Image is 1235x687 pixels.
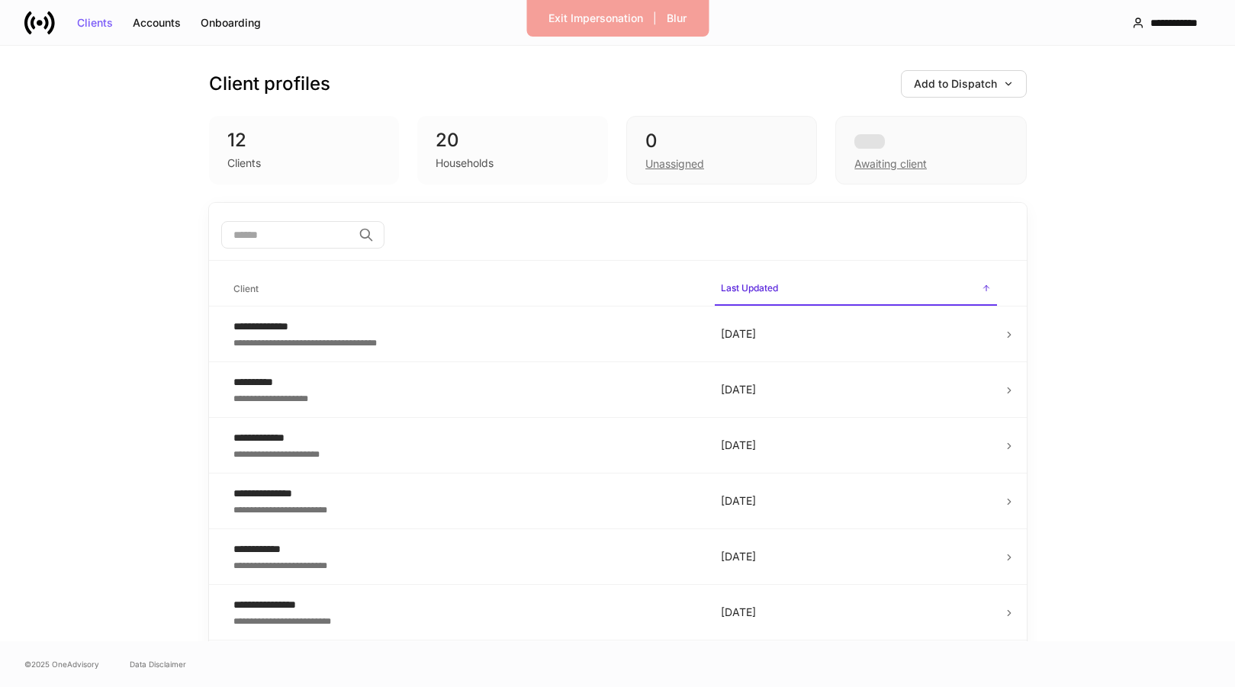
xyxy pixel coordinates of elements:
[201,18,261,28] div: Onboarding
[436,156,494,171] div: Households
[645,156,704,172] div: Unassigned
[715,273,997,306] span: Last Updated
[233,281,259,296] h6: Client
[721,493,991,509] p: [DATE]
[133,18,181,28] div: Accounts
[130,658,186,670] a: Data Disclaimer
[854,156,927,172] div: Awaiting client
[436,128,590,152] div: 20
[721,438,991,453] p: [DATE]
[721,382,991,397] p: [DATE]
[77,18,113,28] div: Clients
[721,281,778,295] h6: Last Updated
[191,11,271,35] button: Onboarding
[657,6,696,30] button: Blur
[721,326,991,342] p: [DATE]
[227,128,381,152] div: 12
[227,274,703,305] span: Client
[835,116,1026,185] div: Awaiting client
[721,605,991,620] p: [DATE]
[227,156,261,171] div: Clients
[24,658,99,670] span: © 2025 OneAdvisory
[721,549,991,564] p: [DATE]
[539,6,653,30] button: Exit Impersonation
[67,11,123,35] button: Clients
[626,116,817,185] div: 0Unassigned
[914,79,1014,89] div: Add to Dispatch
[645,129,798,153] div: 0
[548,13,643,24] div: Exit Impersonation
[123,11,191,35] button: Accounts
[667,13,687,24] div: Blur
[209,72,330,96] h3: Client profiles
[901,70,1027,98] button: Add to Dispatch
